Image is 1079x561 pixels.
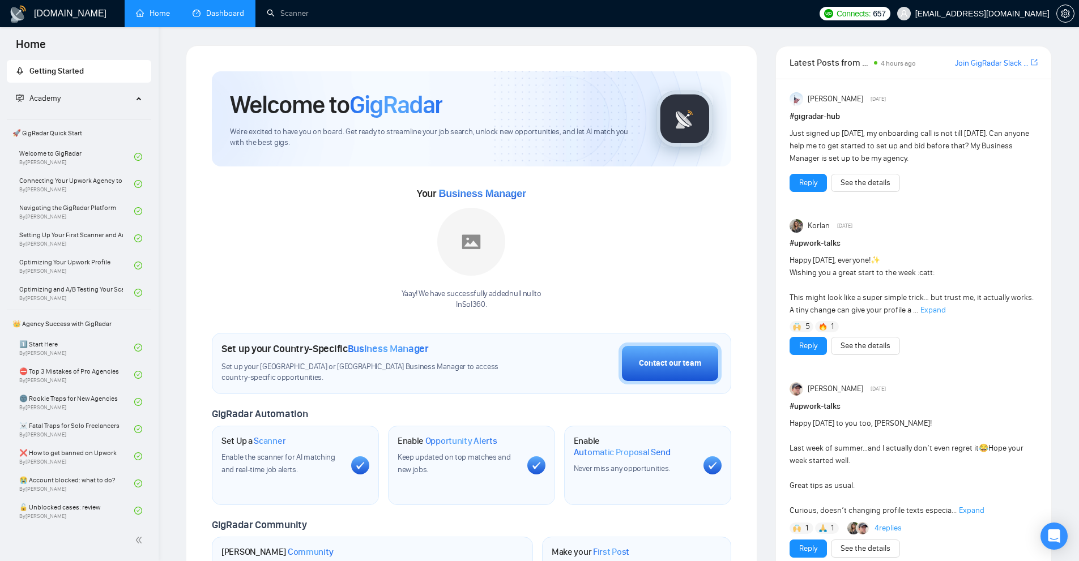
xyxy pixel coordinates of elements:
a: See the details [841,340,890,352]
h1: [PERSON_NAME] [221,546,334,558]
div: Contact our team [639,357,701,370]
span: We're excited to have you on board. Get ready to streamline your job search, unlock new opportuni... [230,127,638,148]
span: check-circle [134,207,142,215]
span: [DATE] [871,94,886,104]
button: setting [1056,5,1074,23]
h1: Welcome to [230,89,442,120]
span: Scanner [254,435,285,447]
span: Enable the scanner for AI matching and real-time job alerts. [221,452,335,474]
span: check-circle [134,398,142,406]
button: See the details [831,539,900,558]
img: gigradar-logo.png [656,91,713,147]
span: check-circle [134,507,142,515]
span: rocket [16,67,24,75]
a: Welcome to GigRadarBy[PERSON_NAME] [19,144,134,169]
span: [DATE] [871,384,886,394]
span: Business Manager [348,342,429,355]
a: Navigating the GigRadar PlatformBy[PERSON_NAME] [19,199,134,224]
img: Anisuzzaman Khan [790,92,803,106]
button: Contact our team [619,342,722,384]
span: Expand [959,506,984,515]
a: dashboardDashboard [193,8,244,18]
img: Igor Šalagin [790,382,803,396]
span: [PERSON_NAME] [808,383,863,395]
img: 🙌 [793,323,801,331]
span: 👑 Agency Success with GigRadar [8,312,150,335]
span: 657 [873,7,885,20]
img: 🙏 [819,524,827,532]
span: Academy [16,93,61,103]
span: check-circle [134,234,142,242]
span: fund-projection-screen [16,94,24,102]
span: check-circle [134,425,142,433]
button: Reply [790,174,827,192]
h1: Set Up a [221,435,285,447]
span: Happy [DATE] to you too, [PERSON_NAME]! Last week of summer…and I actually don’t even regret it H... [790,418,1023,515]
h1: Enable [574,435,694,457]
a: ⛔ Top 3 Mistakes of Pro AgenciesBy[PERSON_NAME] [19,362,134,387]
span: 1 [831,321,834,332]
button: See the details [831,174,900,192]
a: Reply [799,542,817,555]
a: 🌚 Rookie Traps for New AgenciesBy[PERSON_NAME] [19,389,134,414]
a: See the details [841,542,890,555]
span: Korlan [808,220,830,232]
span: [DATE] [837,221,852,231]
a: 1️⃣ Start HereBy[PERSON_NAME] [19,335,134,360]
span: check-circle [134,452,142,460]
img: Igor Šalagin [856,522,869,534]
button: Reply [790,337,827,355]
h1: # gigradar-hub [790,110,1038,123]
img: Korlan [847,522,860,534]
a: homeHome [136,8,170,18]
button: Reply [790,539,827,558]
span: Connects: [837,7,871,20]
span: Home [7,36,55,60]
img: placeholder.png [437,208,505,276]
span: Automatic Proposal Send [574,447,671,458]
span: GigRadar Community [212,519,307,531]
li: Getting Started [7,60,151,83]
span: GigRadar Automation [212,408,308,420]
span: 1 [805,523,808,534]
span: check-circle [134,371,142,379]
a: 4replies [875,523,902,534]
a: ❌ How to get banned on UpworkBy[PERSON_NAME] [19,444,134,469]
span: setting [1057,9,1074,18]
h1: # upwork-talks [790,237,1038,250]
img: 🔥 [819,323,827,331]
span: double-left [135,534,146,546]
span: [PERSON_NAME] [808,93,863,105]
span: Happy [DATE], everyone! Wishing you a great start to the week :catt: This might look like a super... [790,255,1034,315]
span: Your [417,187,526,200]
span: 😂 [979,443,988,453]
span: 🚀 GigRadar Quick Start [8,122,150,144]
span: check-circle [134,344,142,352]
a: Setting Up Your First Scanner and Auto-BidderBy[PERSON_NAME] [19,226,134,251]
button: See the details [831,337,900,355]
span: Community [288,546,334,558]
span: check-circle [134,153,142,161]
span: Business Manager [438,188,526,199]
h1: # upwork-talks [790,400,1038,413]
a: Optimizing and A/B Testing Your Scanner for Better ResultsBy[PERSON_NAME] [19,280,134,305]
a: 🔓 Unblocked cases: reviewBy[PERSON_NAME] [19,498,134,523]
h1: Make your [552,546,629,558]
span: 4 hours ago [881,59,916,67]
h1: Set up your Country-Specific [221,342,429,355]
span: 1 [831,523,834,534]
span: 5 [805,321,810,332]
a: Reply [799,177,817,189]
div: Yaay! We have successfully added null null to [402,289,541,310]
a: Reply [799,340,817,352]
div: Open Intercom Messenger [1040,523,1068,550]
span: check-circle [134,289,142,297]
a: setting [1056,9,1074,18]
img: 🙌 [793,524,801,532]
a: See the details [841,177,890,189]
a: ☠️ Fatal Traps for Solo FreelancersBy[PERSON_NAME] [19,417,134,442]
span: user [900,10,908,18]
a: Connecting Your Upwork Agency to GigRadarBy[PERSON_NAME] [19,172,134,196]
img: upwork-logo.png [824,9,833,18]
span: Expand [920,305,946,315]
